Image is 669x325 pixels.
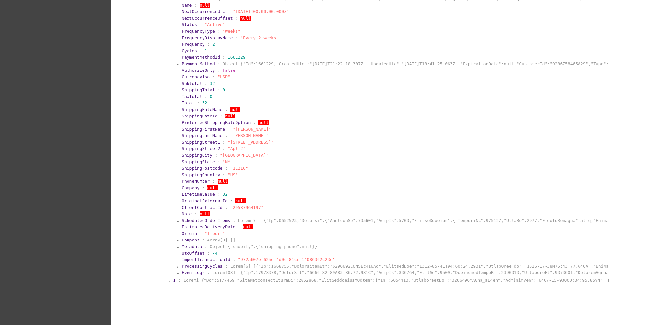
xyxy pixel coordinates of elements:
span: : [225,107,228,112]
span: 32 [222,192,228,197]
span: : [218,68,220,73]
span: : [225,205,228,210]
span: : [225,264,228,269]
span: Origin [182,231,197,236]
span: : [222,55,225,60]
span: EstimatedDeliveryDate [182,224,235,229]
span: : [225,166,228,171]
span: : [225,133,228,138]
span: : [230,198,233,203]
span: null [225,114,235,118]
span: 1 [205,48,207,53]
span: null [200,3,210,8]
span: "29587964197" [230,205,264,210]
span: "Active" [205,22,225,27]
span: ShippingFirstName [182,127,225,132]
span: : [235,35,238,40]
span: ShippingTotal [182,87,215,92]
span: 1 [173,278,176,283]
span: TaxTotal [182,94,202,99]
span: ShippingCountry [182,172,220,177]
span: "Every 2 weeks" [240,35,279,40]
span: : [218,87,220,92]
span: : [207,42,210,47]
span: Coupons [182,238,200,242]
span: LifetimeValue [182,192,215,197]
span: : [222,172,225,177]
span: ShippingPostcode [182,166,222,171]
span: : [228,127,230,132]
span: AuthorizeOnly [182,68,215,73]
span: : [205,81,207,86]
span: : [202,185,205,190]
span: ClientContractId [182,205,222,210]
span: : [228,9,230,14]
span: Cycles [182,48,197,53]
span: NextOccurrenceUtc [182,9,225,14]
span: "Import" [205,231,225,236]
span: : [207,251,210,255]
span: 0 [210,94,212,99]
span: "[DATE]T00:00:00.000Z" [233,9,289,14]
span: FrequencyType [182,29,215,34]
span: ProcessingCycles [182,264,222,269]
span: ShippingStreet2 [182,146,220,151]
span: "Weeks" [222,29,240,34]
span: : [200,231,202,236]
span: : [207,270,210,275]
span: OriginalExternalId [182,198,228,203]
span: ScheduledOrderItems [182,218,230,223]
span: ShippingCity [182,153,212,158]
span: : [233,257,236,262]
span: : [218,192,220,197]
span: ShippingStreet1 [182,140,220,145]
span: : [194,3,197,8]
span: : [222,146,225,151]
span: : [235,16,238,21]
span: : [238,224,240,229]
span: Name [182,3,192,8]
span: ImportTransactionId [182,257,230,262]
span: : [218,29,220,34]
span: null [200,211,210,216]
span: : [253,120,256,125]
span: "NY" [222,159,233,164]
span: null [230,107,240,112]
span: "[STREET_ADDRESS]" [228,140,274,145]
span: : [218,61,220,66]
span: null [235,198,245,203]
span: "[PERSON_NAME]" [233,127,271,132]
span: Total [182,101,194,105]
span: PaymentMethodId [182,55,220,60]
span: ShippingLastName [182,133,222,138]
span: FrequencyDisplayName [182,35,233,40]
span: 32 [202,101,207,105]
span: Note [182,211,192,216]
span: false [222,68,235,73]
span: ShippingState [182,159,215,164]
span: : [212,179,215,184]
span: : [233,218,236,223]
span: : [200,48,202,53]
span: ShippingRateId [182,114,218,118]
span: CurrencyIso [182,74,210,79]
span: "972a607e-625e-4d0c-81cc-14086362c23e" [238,257,335,262]
span: "USD" [218,74,230,79]
span: "11216" [230,166,248,171]
span: "[PERSON_NAME]" [230,133,269,138]
span: ShippingRateName [182,107,222,112]
span: Subtotal [182,81,202,86]
span: PaymentMethod [182,61,215,66]
span: : [178,278,181,283]
span: : [215,153,218,158]
span: null [207,185,217,190]
span: Array[0] [] [207,238,235,242]
span: Status [182,22,197,27]
span: 1661229 [228,55,246,60]
span: UtcOffset [182,251,204,255]
span: : [205,244,207,249]
span: Company [182,185,200,190]
span: null [243,224,253,229]
span: : [200,22,202,27]
span: 32 [210,81,215,86]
